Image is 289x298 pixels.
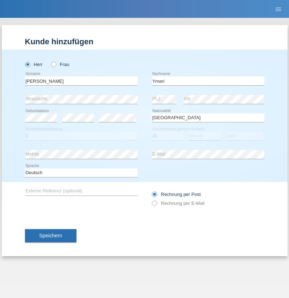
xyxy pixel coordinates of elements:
[152,201,156,209] input: Rechnung per E-Mail
[25,62,43,67] label: Herr
[275,6,282,13] i: menu
[152,192,201,197] label: Rechnung per Post
[271,7,285,11] a: menu
[152,201,205,206] label: Rechnung per E-Mail
[51,62,56,66] input: Frau
[39,233,62,238] span: Speichern
[51,62,69,67] label: Frau
[152,192,156,201] input: Rechnung per Post
[25,37,264,46] h1: Kunde hinzufügen
[25,229,76,243] button: Speichern
[25,62,30,66] input: Herr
